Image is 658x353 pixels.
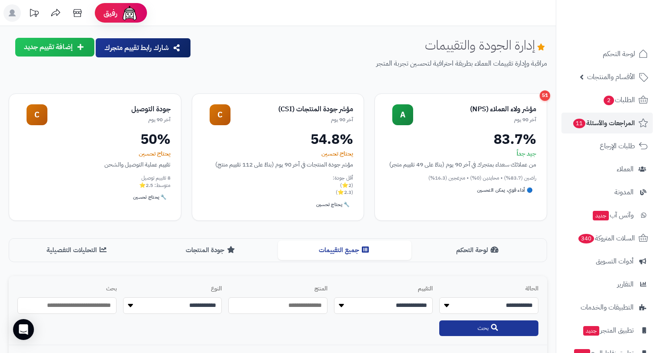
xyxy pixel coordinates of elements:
[561,251,653,272] a: أدوات التسويق
[27,104,47,125] div: C
[20,150,170,158] div: يحتاج تحسين
[411,240,545,260] button: لوحة التحكم
[144,240,278,260] button: جودة المنتجات
[561,159,653,180] a: العملاء
[593,211,609,220] span: جديد
[23,4,45,24] a: تحديثات المنصة
[228,285,327,293] label: المنتج
[474,185,536,196] div: 🔵 أداء قوي، يمكن التحسين
[13,319,34,340] div: Open Intercom Messenger
[596,255,634,267] span: أدوات التسويق
[617,278,634,290] span: التقارير
[425,38,547,52] h1: إدارة الجودة والتقييمات
[385,132,536,146] div: 83.7%
[592,209,634,221] span: وآتس آب
[583,326,599,336] span: جديد
[20,132,170,146] div: 50%
[561,205,653,226] a: وآتس آبجديد
[20,160,170,169] div: تقييم عملية التوصيل والشحن
[334,285,433,293] label: التقييم
[278,240,411,260] button: جميع التقييمات
[210,104,230,125] div: C
[603,48,635,60] span: لوحة التحكم
[203,174,354,196] div: أقل جودة: (2⭐) (2.3⭐)
[581,301,634,313] span: التطبيقات والخدمات
[413,116,536,123] div: آخر 90 يوم
[385,150,536,158] div: جيد جداً
[615,186,634,198] span: المدونة
[413,104,536,114] div: مؤشر ولاء العملاء (NPS)
[121,4,138,22] img: ai-face.png
[561,136,653,157] a: طلبات الإرجاع
[439,285,538,293] label: الحالة
[47,104,170,114] div: جودة التوصيل
[15,38,94,57] button: إضافة تقييم جديد
[392,104,413,125] div: A
[130,192,170,203] div: 🔧 يحتاج تحسين
[203,160,354,169] div: مؤشر جودة المنتجات في آخر 90 يوم (بناءً على 112 تقييم منتج)
[198,59,547,69] p: مراقبة وإدارة تقييمات العملاء بطريقة احترافية لتحسين تجربة المتجر
[561,320,653,341] a: تطبيق المتجرجديد
[582,324,634,336] span: تطبيق المتجر
[439,320,538,336] button: بحث
[385,174,536,182] div: راضين (83.7%) • محايدين (0%) • منزعجين (16.3%)
[578,232,635,244] span: السلات المتروكة
[617,163,634,175] span: العملاء
[572,117,635,129] span: المراجعات والأسئلة
[561,90,653,110] a: الطلبات2
[600,140,635,152] span: طلبات الإرجاع
[603,95,615,105] span: 2
[20,174,170,189] div: 8 تقييم توصيل متوسط: 2.5⭐
[123,285,222,293] label: النوع
[203,132,354,146] div: 54.8%
[561,228,653,249] a: السلات المتروكة340
[47,116,170,123] div: آخر 90 يوم
[11,240,144,260] button: التحليلات التفصيلية
[230,104,354,114] div: مؤشر جودة المنتجات (CSI)
[540,90,550,101] div: 51
[203,150,354,158] div: يحتاج تحسين
[561,297,653,318] a: التطبيقات والخدمات
[603,94,635,106] span: الطلبات
[96,38,190,57] button: شارك رابط تقييم متجرك
[313,200,353,210] div: 🔧 يحتاج تحسين
[104,8,117,18] span: رفيق
[561,113,653,133] a: المراجعات والأسئلة11
[17,285,117,293] label: بحث
[578,233,595,243] span: 340
[561,274,653,295] a: التقارير
[587,71,635,83] span: الأقسام والمنتجات
[561,182,653,203] a: المدونة
[230,116,354,123] div: آخر 90 يوم
[573,118,586,128] span: 11
[561,43,653,64] a: لوحة التحكم
[385,160,536,169] div: من عملائك سعداء بمتجرك في آخر 90 يوم (بناءً على 49 تقييم متجر)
